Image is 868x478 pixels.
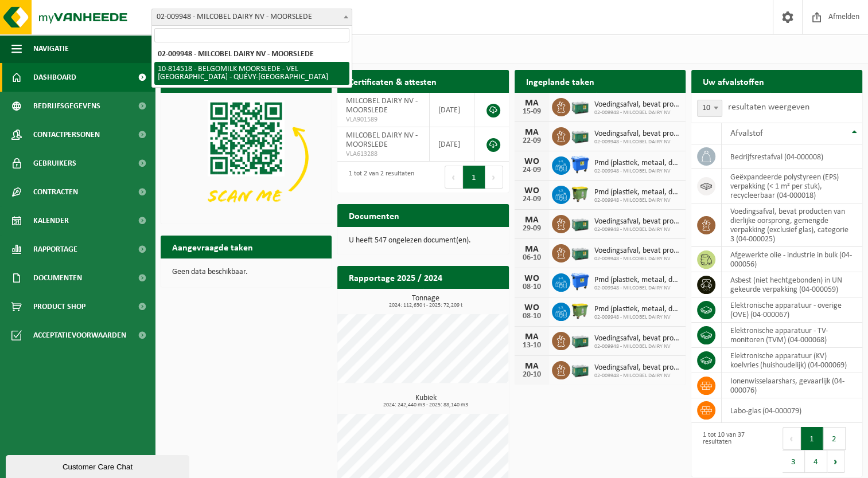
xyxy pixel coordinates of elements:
img: PB-LB-0680-HPE-GN-01 [570,330,590,350]
button: 3 [783,450,805,473]
label: resultaten weergeven [728,103,809,112]
td: afgewerkte olie - industrie in bulk (04-000056) [722,247,862,272]
h2: Rapportage 2025 / 2024 [337,266,454,288]
span: 2024: 112,630 t - 2025: 72,209 t [343,303,508,308]
span: Voedingsafval, bevat producten van dierlijke oorsprong, gemengde verpakking (exc... [594,100,680,109]
div: 08-10 [520,312,543,320]
span: Afvalstof [730,129,763,138]
span: VLA613288 [346,150,421,159]
span: Dashboard [33,63,76,92]
span: Pmd (plastiek, metaal, drankkartons) (bedrijven) [594,159,680,168]
p: Geen data beschikbaar. [172,268,320,276]
div: WO [520,157,543,166]
span: 10 [697,100,722,117]
span: Voedingsafval, bevat producten van dierlijke oorsprong, gemengde verpakking (exc... [594,217,680,226]
span: 10 [698,100,722,116]
span: MILCOBEL DAIRY NV - MOORSLEDE [346,131,418,149]
span: 02-009948 - MILCOBEL DAIRY NV [594,226,680,233]
iframe: chat widget [6,453,192,478]
span: Navigatie [33,34,69,63]
h2: Aangevraagde taken [161,236,264,258]
div: 24-09 [520,166,543,174]
div: 15-09 [520,108,543,116]
span: 2024: 242,440 m3 - 2025: 88,140 m3 [343,402,508,408]
td: elektronische apparatuur - overige (OVE) (04-000067) [722,297,862,323]
img: WB-1100-HPE-GN-50 [570,301,590,320]
img: PB-LB-0680-HPE-GN-01 [570,96,590,116]
span: 02-009948 - MILCOBEL DAIRY NV - MOORSLEDE [152,9,352,25]
img: WB-1100-HPE-BE-01 [570,155,590,174]
img: PB-LB-0680-HPE-GN-01 [570,213,590,233]
div: 29-09 [520,225,543,233]
div: MA [520,332,543,342]
span: Pmd (plastiek, metaal, drankkartons) (bedrijven) [594,276,680,285]
span: Contracten [33,178,78,206]
span: Gebruikers [33,149,76,178]
span: 02-009948 - MILCOBEL DAIRY NV [594,168,680,175]
span: Voedingsafval, bevat producten van dierlijke oorsprong, gemengde verpakking (exc... [594,334,680,343]
h2: Ingeplande taken [515,70,606,92]
span: Acceptatievoorwaarden [33,321,126,350]
button: Next [827,450,845,473]
div: MA [520,128,543,137]
button: Next [485,166,503,189]
span: Pmd (plastiek, metaal, drankkartons) (bedrijven) [594,188,680,197]
span: Product Shop [33,292,85,321]
span: Pmd (plastiek, metaal, drankkartons) (bedrijven) [594,305,680,314]
td: asbest (niet hechtgebonden) in UN gekeurde verpakking (04-000059) [722,272,862,297]
h2: Uw afvalstoffen [691,70,776,92]
span: Bedrijfsgegevens [33,92,100,120]
div: MA [520,245,543,254]
span: 02-009948 - MILCOBEL DAIRY NV [594,314,680,321]
span: VLA901589 [346,115,421,124]
span: Rapportage [33,235,77,264]
button: Previous [445,166,463,189]
td: voedingsafval, bevat producten van dierlijke oorsprong, gemengde verpakking (exclusief glas), cat... [722,203,862,247]
div: 08-10 [520,283,543,291]
a: Bekijk rapportage [423,288,508,311]
span: Voedingsafval, bevat producten van dierlijke oorsprong, gemengde verpakking (exc... [594,363,680,373]
span: Kalender [33,206,69,235]
div: WO [520,186,543,195]
div: 06-10 [520,254,543,262]
li: 10-814518 - BELGOMILK MOORSLEDE - VEL [GEOGRAPHIC_DATA] - QUÉVY-[GEOGRAPHIC_DATA] [154,62,349,85]
button: 1 [463,166,485,189]
div: WO [520,303,543,312]
img: Download de VHEPlus App [161,93,332,221]
span: 02-009948 - MILCOBEL DAIRY NV [594,285,680,292]
td: elektronische apparatuur (KV) koelvries (huishoudelijk) (04-000069) [722,348,862,373]
span: 02-009948 - MILCOBEL DAIRY NV [594,343,680,350]
span: Contactpersonen [33,120,100,149]
span: 02-009948 - MILCOBEL DAIRY NV [594,109,680,116]
h2: Certificaten & attesten [337,70,448,92]
span: MILCOBEL DAIRY NV - MOORSLEDE [346,97,418,115]
span: 02-009948 - MILCOBEL DAIRY NV [594,373,680,379]
span: 02-009948 - MILCOBEL DAIRY NV [594,256,680,262]
div: MA [520,99,543,108]
div: MA [520,216,543,225]
div: 22-09 [520,137,543,145]
span: 02-009948 - MILCOBEL DAIRY NV [594,197,680,204]
span: 02-009948 - MILCOBEL DAIRY NV - MOORSLEDE [151,9,352,26]
img: WB-1100-HPE-BE-01 [570,272,590,291]
h3: Tonnage [343,295,508,308]
img: PB-LB-0680-HPE-GN-01 [570,126,590,145]
div: 1 tot 10 van 37 resultaten [697,426,771,474]
button: Previous [783,427,801,450]
td: elektronische apparatuur - TV-monitoren (TVM) (04-000068) [722,323,862,348]
p: U heeft 547 ongelezen document(en). [349,237,497,245]
td: [DATE] [430,127,475,162]
img: PB-LB-0680-HPE-GN-01 [570,359,590,379]
li: 02-009948 - MILCOBEL DAIRY NV - MOORSLEDE [154,47,349,62]
div: 13-10 [520,342,543,350]
h2: Documenten [337,204,411,226]
div: 1 tot 2 van 2 resultaten [343,164,414,190]
div: WO [520,274,543,283]
h3: Kubiek [343,394,508,408]
div: MA [520,362,543,371]
td: [DATE] [430,93,475,127]
td: bedrijfsrestafval (04-000008) [722,144,862,169]
td: ionenwisselaarshars, gevaarlijk (04-000076) [722,373,862,398]
span: Voedingsafval, bevat producten van dierlijke oorsprong, gemengde verpakking (exc... [594,246,680,256]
